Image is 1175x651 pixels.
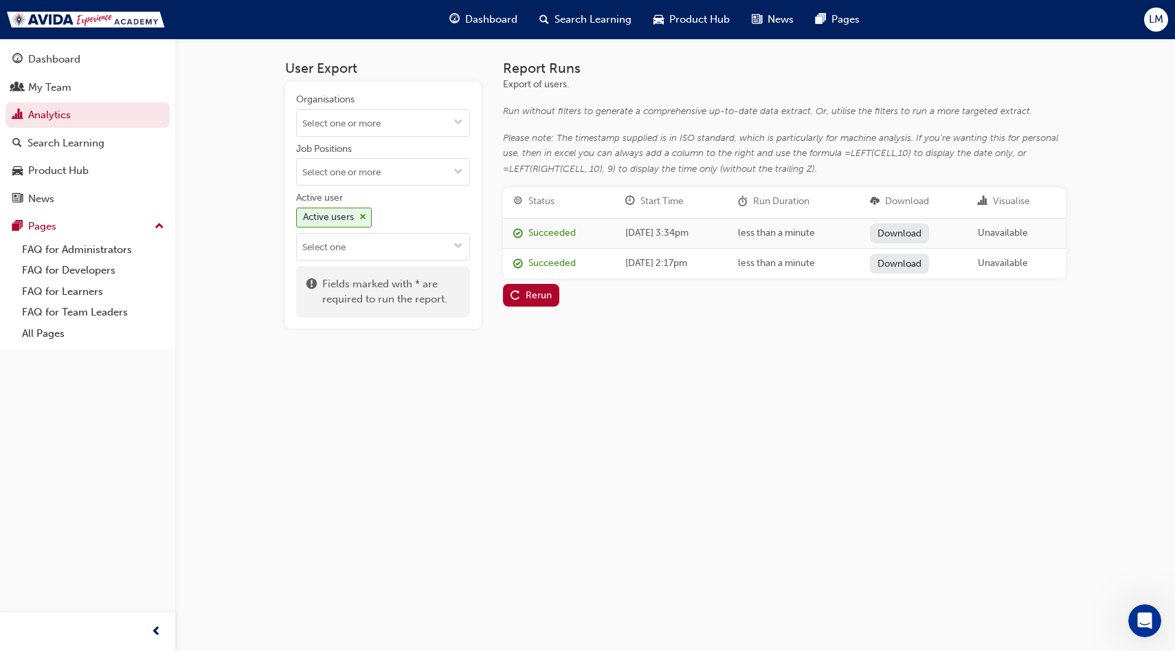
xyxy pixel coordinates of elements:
div: Run Duration [753,194,809,210]
a: News [5,186,170,212]
span: news-icon [752,11,762,28]
button: toggle menu [447,110,469,136]
button: LM [1144,8,1168,32]
span: up-icon [155,218,164,236]
div: [DATE] 3:34pm [625,225,717,241]
a: FAQ for Administrators [16,239,170,261]
span: exclaim-icon [306,276,317,307]
a: Dashboard [5,47,170,72]
span: report_succeeded-icon [513,228,523,240]
a: My Team [5,75,170,100]
div: Active users [303,210,354,225]
div: Search Learning [27,135,104,151]
span: Dashboard [465,12,517,27]
button: toggle menu [447,159,469,185]
a: Product Hub [5,158,170,184]
span: search-icon [12,137,22,150]
span: down-icon [454,241,463,253]
span: chart-icon [12,109,23,122]
h3: Report Runs [503,60,1066,76]
a: Download [870,254,930,274]
button: Rerun [503,284,560,307]
span: clock-icon [625,196,635,208]
a: Search Learning [5,131,170,156]
a: car-iconProduct Hub [642,5,741,34]
input: Active userActive userscross-icontoggle menu [297,234,469,260]
a: search-iconSearch Learning [528,5,642,34]
div: Rerun [526,289,552,301]
button: toggle menu [447,234,469,260]
a: FAQ for Learners [16,281,170,302]
span: car-icon [12,165,23,177]
span: Unavailable [978,227,1028,239]
input: Organisationstoggle menu [297,110,469,136]
span: chart-icon [978,196,987,208]
div: My Team [28,80,71,96]
h3: User Export [285,60,481,76]
span: replay-icon [511,291,520,302]
span: duration-icon [738,196,748,208]
button: Pages [5,214,170,239]
div: [DATE] 2:17pm [625,256,717,272]
span: Search Learning [555,12,631,27]
span: guage-icon [12,54,23,66]
div: Organisations [296,93,355,107]
div: Succeeded [528,256,576,272]
span: car-icon [653,11,664,28]
div: Active user [296,191,343,205]
div: Dashboard [28,52,80,67]
div: less than a minute [738,256,849,272]
span: news-icon [12,193,23,206]
span: people-icon [12,82,23,94]
span: Unavailable [978,257,1028,269]
span: pages-icon [12,221,23,233]
div: Download [885,194,929,210]
span: download-icon [870,196,880,208]
a: All Pages [16,323,170,344]
a: Analytics [5,102,170,128]
span: News [768,12,794,27]
div: Succeeded [528,225,576,241]
div: Product Hub [28,163,89,179]
a: guage-iconDashboard [438,5,528,34]
span: Export of users. [503,78,569,90]
span: LM [1149,12,1163,27]
a: FAQ for Team Leaders [16,302,170,323]
a: news-iconNews [741,5,805,34]
span: pages-icon [816,11,826,28]
span: prev-icon [151,624,161,641]
div: News [28,191,54,207]
div: Status [528,194,555,210]
span: report_succeeded-icon [513,258,523,270]
div: Start Time [640,194,684,210]
input: Job Positionstoggle menu [297,159,469,185]
span: Product Hub [669,12,730,27]
span: guage-icon [449,11,460,28]
div: Visualise [993,194,1030,210]
a: FAQ for Developers [16,260,170,281]
div: Job Positions [296,142,352,156]
span: Fields marked with * are required to run the report. [322,276,460,307]
span: down-icon [454,167,463,179]
div: Pages [28,219,56,234]
div: Run without filters to generate a comprehensive up-to-date data extract. Or, utilise the filters ... [503,104,1066,120]
span: search-icon [539,11,549,28]
div: less than a minute [738,225,849,241]
a: pages-iconPages [805,5,871,34]
span: target-icon [513,196,523,208]
img: Trak [7,12,165,27]
iframe: Intercom live chat [1128,604,1161,637]
button: DashboardMy TeamAnalyticsSearch LearningProduct HubNews [5,44,170,214]
span: down-icon [454,118,463,129]
div: Please note: The timestamp supplied is in ISO standard, which is particularly for machine analysi... [503,131,1066,177]
span: cross-icon [359,213,366,221]
a: Download [870,223,930,243]
span: Pages [831,12,860,27]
